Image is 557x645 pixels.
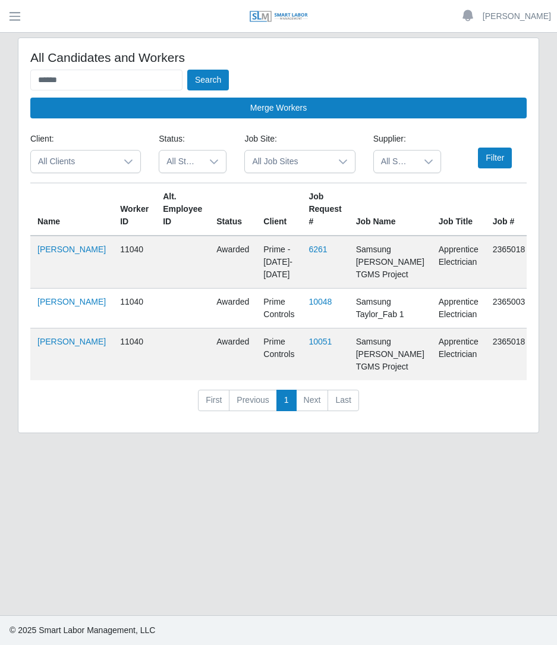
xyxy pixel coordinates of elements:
[245,151,331,173] span: All Job Sites
[432,289,486,328] td: Apprentice Electrician
[30,133,54,145] label: Client:
[249,10,309,23] img: SLM Logo
[159,151,202,173] span: All Statuses
[309,297,332,306] a: 10048
[113,289,156,328] td: 11040
[349,289,432,328] td: Samsung Taylor_Fab 1
[113,328,156,381] td: 11040
[486,289,533,328] td: 2365003
[30,183,113,236] th: Name
[37,337,106,346] a: [PERSON_NAME]
[209,236,256,289] td: awarded
[432,328,486,381] td: Apprentice Electrician
[256,289,301,328] td: Prime Controls
[432,236,486,289] td: Apprentice Electrician
[156,183,209,236] th: Alt. Employee ID
[309,245,327,254] a: 6261
[37,297,106,306] a: [PERSON_NAME]
[373,133,406,145] label: Supplier:
[113,183,156,236] th: Worker ID
[432,183,486,236] th: Job Title
[301,183,348,236] th: Job Request #
[37,245,106,254] a: [PERSON_NAME]
[349,328,432,381] td: Samsung [PERSON_NAME] TGMS Project
[256,236,301,289] td: Prime - [DATE]-[DATE]
[159,133,185,145] label: Status:
[309,337,332,346] a: 10051
[113,236,156,289] td: 11040
[256,328,301,381] td: Prime Controls
[187,70,229,90] button: Search
[486,236,533,289] td: 2365018
[349,236,432,289] td: Samsung [PERSON_NAME] TGMS Project
[483,10,551,23] a: [PERSON_NAME]
[30,98,527,118] button: Merge Workers
[209,289,256,328] td: awarded
[30,390,527,421] nav: pagination
[244,133,276,145] label: Job Site:
[209,183,256,236] th: Status
[31,151,117,173] span: All Clients
[374,151,417,173] span: All Suppliers
[478,148,512,168] button: Filter
[349,183,432,236] th: Job Name
[10,625,155,635] span: © 2025 Smart Labor Management, LLC
[30,50,527,65] h4: All Candidates and Workers
[209,328,256,381] td: awarded
[486,183,533,236] th: Job #
[276,390,297,411] a: 1
[256,183,301,236] th: Client
[486,328,533,381] td: 2365018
